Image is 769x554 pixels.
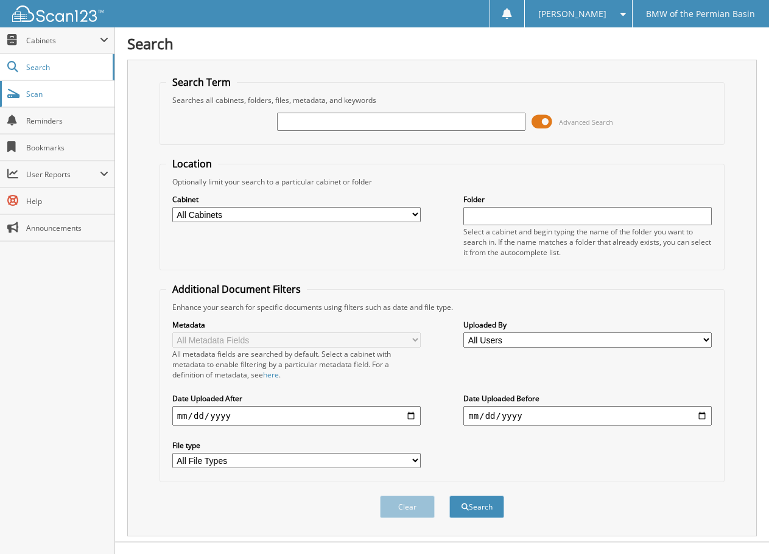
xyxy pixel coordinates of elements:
[646,10,755,18] span: BMW of the Permian Basin
[166,95,718,105] div: Searches all cabinets, folders, files, metadata, and keywords
[172,320,421,330] label: Metadata
[26,169,100,180] span: User Reports
[166,282,307,296] legend: Additional Document Filters
[166,75,237,89] legend: Search Term
[263,370,279,380] a: here
[26,89,108,99] span: Scan
[708,496,769,554] iframe: Chat Widget
[172,194,421,205] label: Cabinet
[26,62,107,72] span: Search
[127,33,757,54] h1: Search
[166,302,718,312] div: Enhance your search for specific documents using filters such as date and file type.
[26,223,108,233] span: Announcements
[559,117,613,127] span: Advanced Search
[463,226,712,258] div: Select a cabinet and begin typing the name of the folder you want to search in. If the name match...
[463,194,712,205] label: Folder
[172,349,421,380] div: All metadata fields are searched by default. Select a cabinet with metadata to enable filtering b...
[12,5,104,22] img: scan123-logo-white.svg
[463,320,712,330] label: Uploaded By
[538,10,606,18] span: [PERSON_NAME]
[172,440,421,451] label: File type
[449,496,504,518] button: Search
[26,196,108,206] span: Help
[26,35,100,46] span: Cabinets
[463,406,712,426] input: end
[172,393,421,404] label: Date Uploaded After
[463,393,712,404] label: Date Uploaded Before
[166,157,218,170] legend: Location
[166,177,718,187] div: Optionally limit your search to a particular cabinet or folder
[26,116,108,126] span: Reminders
[26,142,108,153] span: Bookmarks
[172,406,421,426] input: start
[380,496,435,518] button: Clear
